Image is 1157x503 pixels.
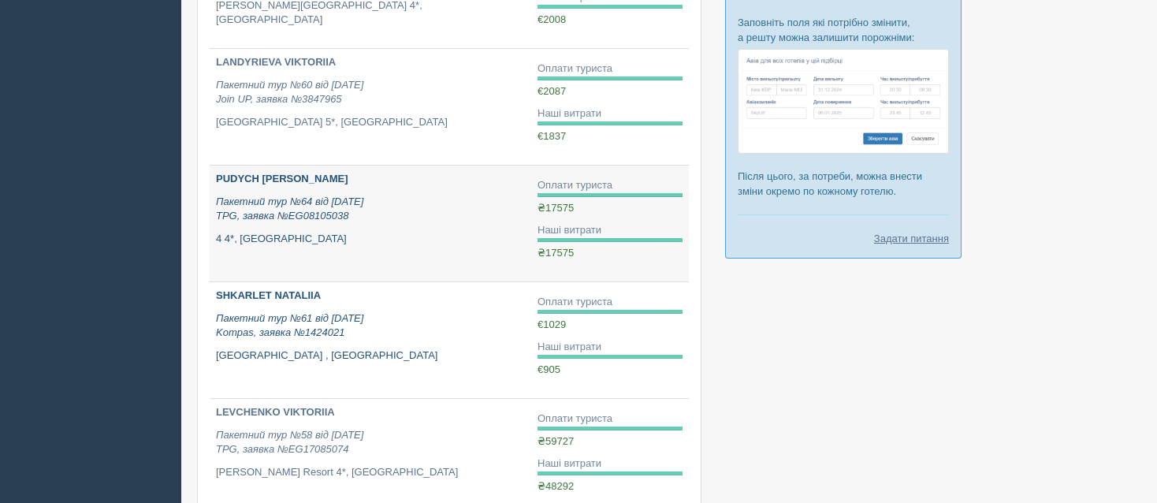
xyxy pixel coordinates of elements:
[216,173,348,184] b: PUDYCH [PERSON_NAME]
[538,480,574,492] span: ₴48292
[738,15,949,45] p: Заповніть поля які потрібно змінити, а решту можна залишити порожніми:
[538,61,683,76] div: Оплати туриста
[538,106,683,121] div: Наші витрати
[216,348,525,363] p: [GEOGRAPHIC_DATA] , [GEOGRAPHIC_DATA]
[538,178,683,193] div: Оплати туриста
[538,223,683,238] div: Наші витрати
[216,465,525,480] p: [PERSON_NAME] Resort 4*, [GEOGRAPHIC_DATA]
[210,49,531,165] a: LANDYRIEVA VIKTORIIA Пакетний тур №60 від [DATE]Join UP, заявка №3847965 [GEOGRAPHIC_DATA] 5*, [G...
[216,289,321,301] b: SHKARLET NATALIIA
[738,49,949,154] img: %D0%BF%D1%96%D0%B4%D0%B1%D1%96%D1%80%D0%BA%D0%B0-%D0%B0%D0%B2%D1%96%D0%B0-2-%D1%81%D1%80%D0%BC-%D...
[538,319,566,330] span: €1029
[538,363,560,375] span: €905
[216,312,363,339] i: Пакетний тур №61 від [DATE] Kompas, заявка №1424021
[216,429,363,456] i: Пакетний тур №58 від [DATE] TPG, заявка №EG17085074
[538,130,566,142] span: €1837
[538,85,566,97] span: €2087
[538,435,574,447] span: ₴59727
[216,79,363,106] i: Пакетний тур №60 від [DATE] Join UP, заявка №3847965
[216,406,335,418] b: LEVCHENKO VIKTORIIA
[216,196,363,222] i: Пакетний тур №64 від [DATE] TPG, заявка №EG08105038
[538,202,574,214] span: ₴17575
[210,166,531,281] a: PUDYCH [PERSON_NAME] Пакетний тур №64 від [DATE]TPG, заявка №EG08105038 4 4*, [GEOGRAPHIC_DATA]
[738,169,949,199] p: Після цього, за потреби, можна внести зміни окремо по кожному готелю.
[538,412,683,427] div: Оплати туриста
[874,231,949,246] a: Задати питання
[538,340,683,355] div: Наші витрати
[538,247,574,259] span: ₴17575
[216,56,336,68] b: LANDYRIEVA VIKTORIIA
[210,282,531,398] a: SHKARLET NATALIIA Пакетний тур №61 від [DATE]Kompas, заявка №1424021 [GEOGRAPHIC_DATA] , [GEOGRAP...
[538,295,683,310] div: Оплати туриста
[538,456,683,471] div: Наші витрати
[216,115,525,130] p: [GEOGRAPHIC_DATA] 5*, [GEOGRAPHIC_DATA]
[538,13,566,25] span: €2008
[216,232,525,247] p: 4 4*, [GEOGRAPHIC_DATA]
